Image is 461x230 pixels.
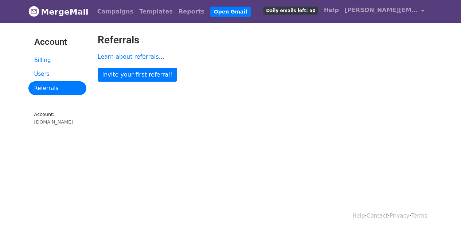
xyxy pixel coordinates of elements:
[390,213,409,219] a: Privacy
[34,112,81,125] small: Account:
[34,37,81,47] h3: Account
[98,53,164,60] a: Learn about referrals...
[28,67,86,81] a: Users
[34,118,81,125] div: [DOMAIN_NAME]
[28,6,39,17] img: MergeMail logo
[94,4,136,19] a: Campaigns
[98,68,177,82] a: Invite your first referral!
[176,4,207,19] a: Reports
[263,7,318,15] span: Daily emails left: 50
[321,3,342,17] a: Help
[367,213,388,219] a: Contact
[352,213,365,219] a: Help
[342,3,427,20] a: [PERSON_NAME][EMAIL_ADDRESS][DOMAIN_NAME]
[261,3,321,17] a: Daily emails left: 50
[28,53,86,67] a: Billing
[98,34,433,46] h2: Referrals
[411,213,427,219] a: Terms
[136,4,176,19] a: Templates
[345,6,418,15] span: [PERSON_NAME][EMAIL_ADDRESS][DOMAIN_NAME]
[210,7,251,17] a: Open Gmail
[28,81,86,95] a: Referrals
[28,4,89,19] a: MergeMail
